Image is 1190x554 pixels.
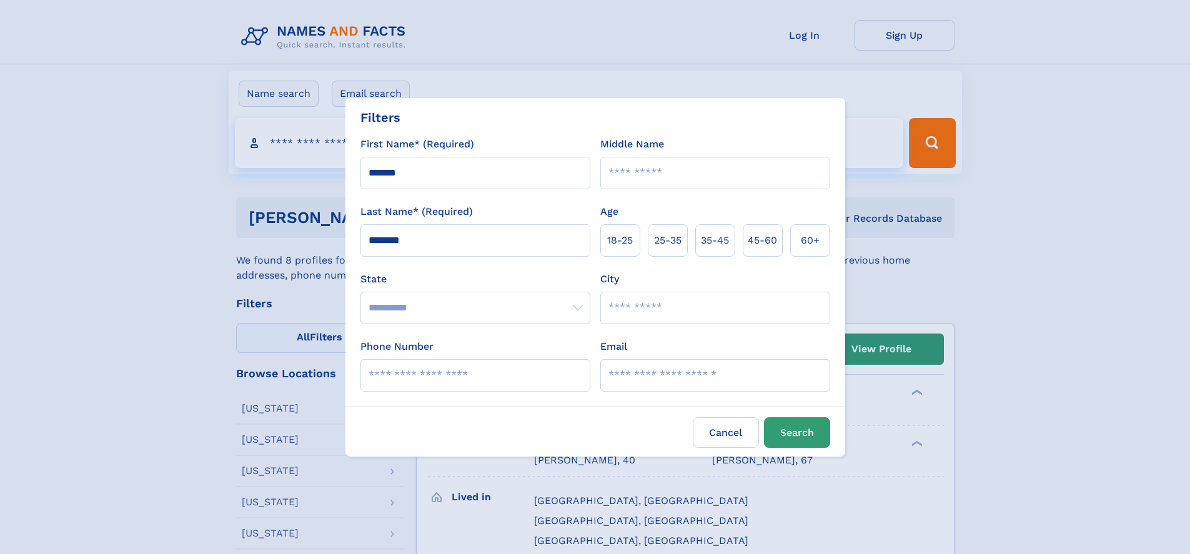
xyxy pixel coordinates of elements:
[701,233,729,248] span: 35‑45
[654,233,682,248] span: 25‑35
[764,417,830,448] button: Search
[693,417,759,448] label: Cancel
[360,204,473,219] label: Last Name* (Required)
[360,272,590,287] label: State
[360,137,474,152] label: First Name* (Required)
[748,233,777,248] span: 45‑60
[600,339,627,354] label: Email
[360,108,400,127] div: Filters
[600,204,618,219] label: Age
[360,339,434,354] label: Phone Number
[600,137,664,152] label: Middle Name
[607,233,633,248] span: 18‑25
[600,272,619,287] label: City
[801,233,820,248] span: 60+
